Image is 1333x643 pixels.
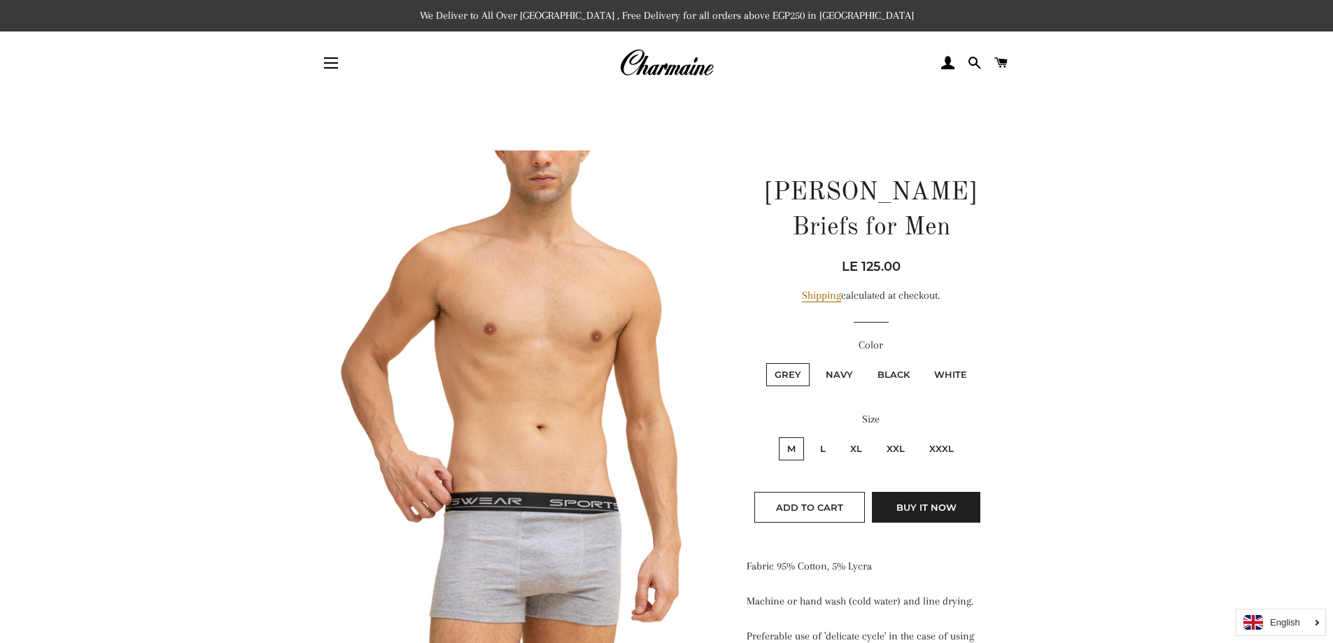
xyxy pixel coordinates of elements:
label: Black [869,363,918,386]
h1: [PERSON_NAME] Briefs for Men [747,176,995,246]
label: M [779,437,804,460]
label: XXL [878,437,913,460]
span: LE 125.00 [842,259,901,274]
label: White [926,363,975,386]
span: Add to Cart [776,502,843,513]
label: Color [747,337,995,354]
label: Grey [766,363,810,386]
p: Fabric 95% Cotton, 5% Lycra [747,558,995,575]
label: XL [842,437,870,460]
a: English [1243,615,1318,630]
label: XXXL [921,437,962,460]
p: Machine or hand wash (cold water) and line drying. [747,593,995,610]
label: L [812,437,834,460]
button: Buy it now [872,492,980,523]
img: Charmaine Egypt [619,48,714,78]
label: Size [747,411,995,428]
a: Shipping [802,289,841,302]
i: English [1270,618,1300,627]
div: calculated at checkout. [747,287,995,304]
button: Add to Cart [754,492,865,523]
label: Navy [817,363,861,386]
